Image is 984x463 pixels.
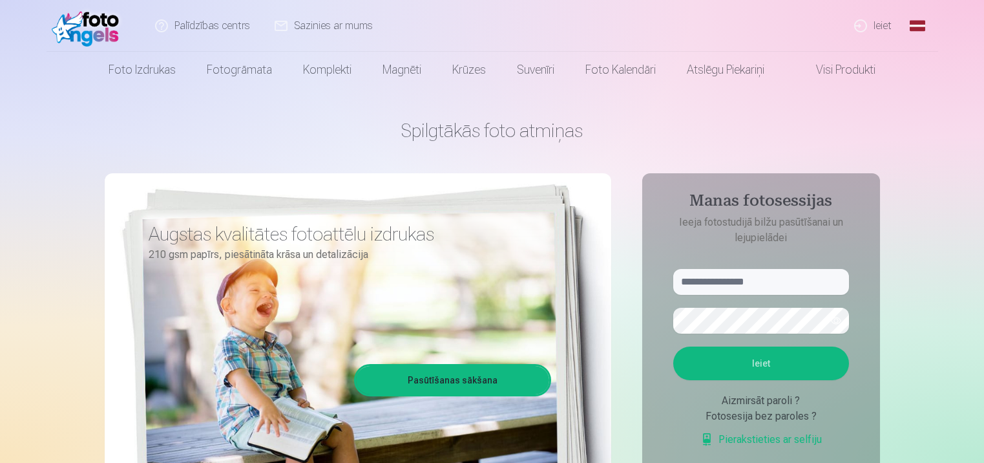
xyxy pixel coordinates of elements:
a: Pierakstieties ar selfiju [700,432,822,447]
div: Fotosesija bez paroles ? [673,409,849,424]
button: Ieiet [673,347,849,380]
p: Ieeja fotostudijā bilžu pasūtīšanai un lejupielādei [660,215,862,246]
a: Krūzes [437,52,501,88]
div: Aizmirsāt paroli ? [673,393,849,409]
a: Foto kalendāri [570,52,671,88]
p: 210 gsm papīrs, piesātināta krāsa un detalizācija [149,246,541,264]
a: Pasūtīšanas sākšana [356,366,549,394]
a: Suvenīri [501,52,570,88]
h1: Spilgtākās foto atmiņas [105,119,880,142]
a: Fotogrāmata [191,52,288,88]
h4: Manas fotosessijas [660,191,862,215]
a: Atslēgu piekariņi [671,52,780,88]
a: Visi produkti [780,52,891,88]
a: Magnēti [367,52,437,88]
h3: Augstas kvalitātes fotoattēlu izdrukas [149,222,541,246]
img: /fa1 [52,5,126,47]
a: Komplekti [288,52,367,88]
a: Foto izdrukas [93,52,191,88]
